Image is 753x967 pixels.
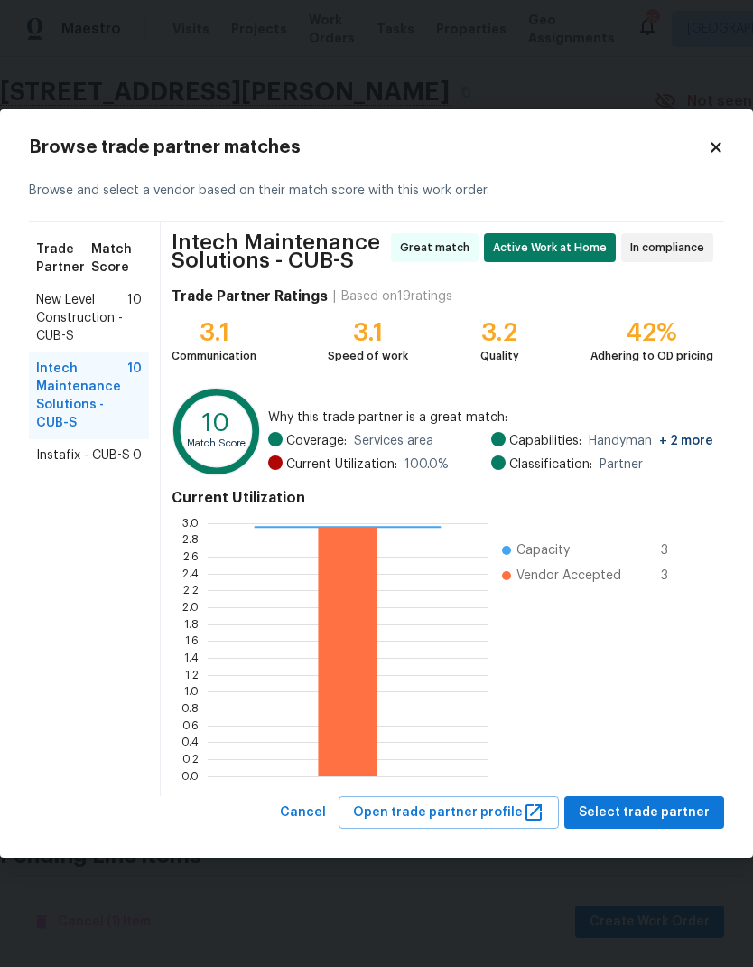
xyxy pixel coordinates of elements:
span: Active Work at Home [493,239,614,257]
span: 10 [127,360,142,432]
span: Intech Maintenance Solutions - CUB-S [172,233,386,269]
text: 1.4 [184,652,199,663]
span: 0 [133,446,142,465]
div: 3.1 [172,324,256,342]
div: Speed of work [328,347,408,365]
span: Partner [600,455,643,474]
button: Cancel [273,796,333,830]
text: 3.0 [182,517,199,528]
h4: Current Utilization [172,489,713,507]
div: Quality [480,347,519,365]
text: 2.0 [182,602,199,613]
span: + 2 more [659,435,713,447]
text: 2.6 [183,551,199,562]
span: Great match [400,239,477,257]
span: Capabilities: [509,432,581,450]
span: 3 [661,567,690,585]
div: Adhering to OD pricing [590,347,713,365]
span: Cancel [280,802,326,824]
span: Intech Maintenance Solutions - CUB-S [36,360,127,432]
text: 0.8 [181,703,199,714]
text: 0.4 [181,737,199,747]
text: 2.2 [183,585,199,596]
span: 3 [661,541,690,559]
span: Capacity [516,541,570,559]
text: 1.6 [185,635,199,646]
div: 3.2 [480,324,519,342]
button: Open trade partner profile [339,796,559,830]
text: Match Score [187,438,246,448]
span: New Level Construction - CUB-S [36,291,127,345]
text: 1.8 [184,618,199,629]
span: Services area [354,432,433,450]
text: 1.2 [185,669,199,680]
span: Instafix - CUB-S [36,446,130,465]
div: Based on 19 ratings [341,287,452,305]
span: Classification: [509,455,592,474]
div: Browse and select a vendor based on their match score with this work order. [29,160,724,222]
div: Communication [172,347,256,365]
div: 3.1 [328,324,408,342]
span: Current Utilization: [286,455,397,474]
span: 10 [127,291,142,345]
button: Select trade partner [564,796,724,830]
span: Why this trade partner is a great match: [268,408,713,427]
span: Open trade partner profile [353,802,544,824]
text: 10 [202,411,229,436]
text: 0.0 [181,770,199,781]
span: In compliance [630,239,711,257]
span: Coverage: [286,432,347,450]
text: 2.8 [182,534,199,545]
text: 1.0 [184,686,199,697]
span: Match Score [91,240,142,277]
h2: Browse trade partner matches [29,138,708,156]
text: 2.4 [182,568,199,578]
span: Handyman [589,432,713,450]
h4: Trade Partner Ratings [172,287,328,305]
span: Select trade partner [579,802,710,824]
div: | [328,287,341,305]
text: 0.6 [182,719,199,730]
span: Trade Partner [36,240,91,277]
span: Vendor Accepted [516,567,621,585]
text: 0.2 [182,754,199,765]
span: 100.0 % [404,455,449,474]
div: 42% [590,324,713,342]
